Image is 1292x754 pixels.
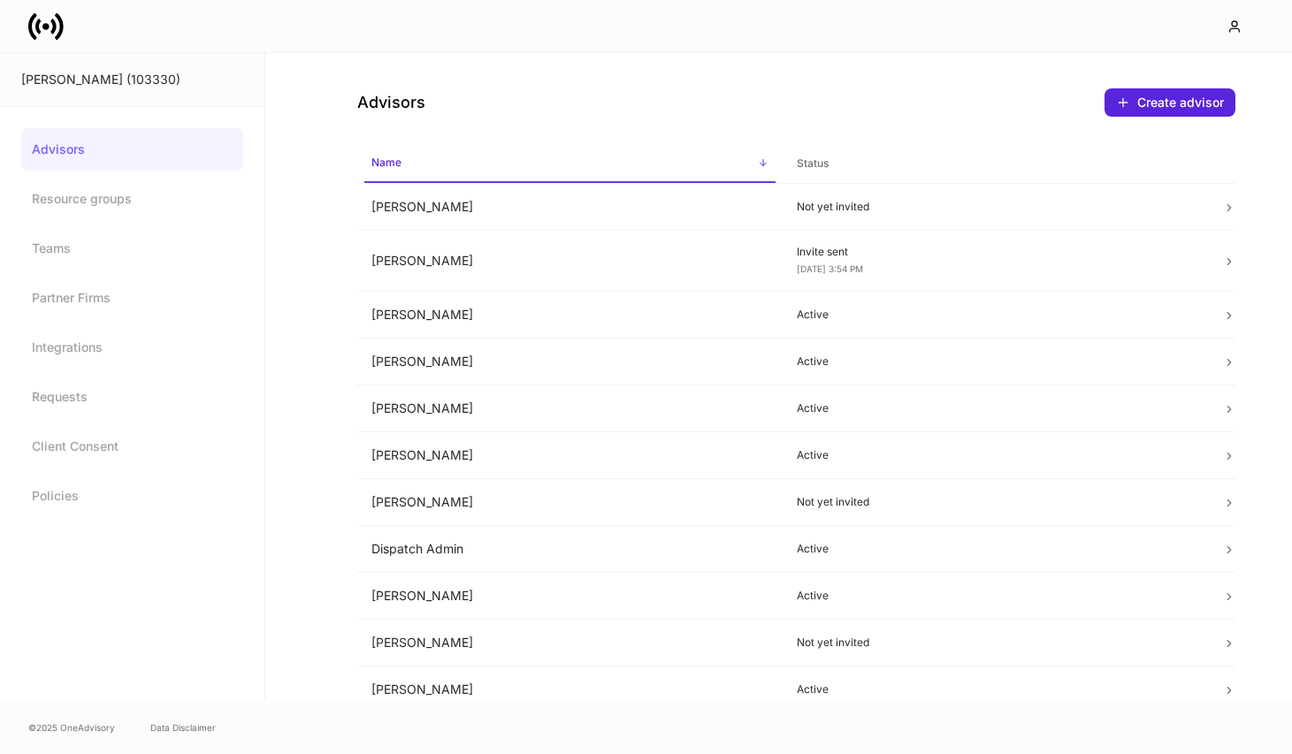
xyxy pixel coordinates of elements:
[797,542,1194,556] p: Active
[357,385,783,432] td: [PERSON_NAME]
[357,231,783,292] td: [PERSON_NAME]
[357,92,425,113] h4: Advisors
[21,128,243,171] a: Advisors
[357,432,783,479] td: [PERSON_NAME]
[797,448,1194,462] p: Active
[797,155,829,171] h6: Status
[357,184,783,231] td: [PERSON_NAME]
[21,475,243,517] a: Policies
[797,682,1194,697] p: Active
[357,526,783,573] td: Dispatch Admin
[21,277,243,319] a: Partner Firms
[797,354,1194,369] p: Active
[797,308,1194,322] p: Active
[797,263,863,274] span: [DATE] 3:54 PM
[364,145,776,183] span: Name
[21,227,243,270] a: Teams
[150,720,216,735] a: Data Disclaimer
[797,495,1194,509] p: Not yet invited
[21,71,243,88] div: [PERSON_NAME] (103330)
[797,401,1194,415] p: Active
[797,245,1194,259] p: Invite sent
[357,292,783,339] td: [PERSON_NAME]
[357,666,783,713] td: [PERSON_NAME]
[357,573,783,620] td: [PERSON_NAME]
[371,154,401,171] h6: Name
[1105,88,1235,117] button: Create advisor
[21,425,243,468] a: Client Consent
[797,589,1194,603] p: Active
[1137,94,1224,111] div: Create advisor
[797,200,1194,214] p: Not yet invited
[357,479,783,526] td: [PERSON_NAME]
[790,146,1201,182] span: Status
[797,636,1194,650] p: Not yet invited
[21,178,243,220] a: Resource groups
[21,326,243,369] a: Integrations
[357,339,783,385] td: [PERSON_NAME]
[357,620,783,666] td: [PERSON_NAME]
[28,720,115,735] span: © 2025 OneAdvisory
[21,376,243,418] a: Requests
